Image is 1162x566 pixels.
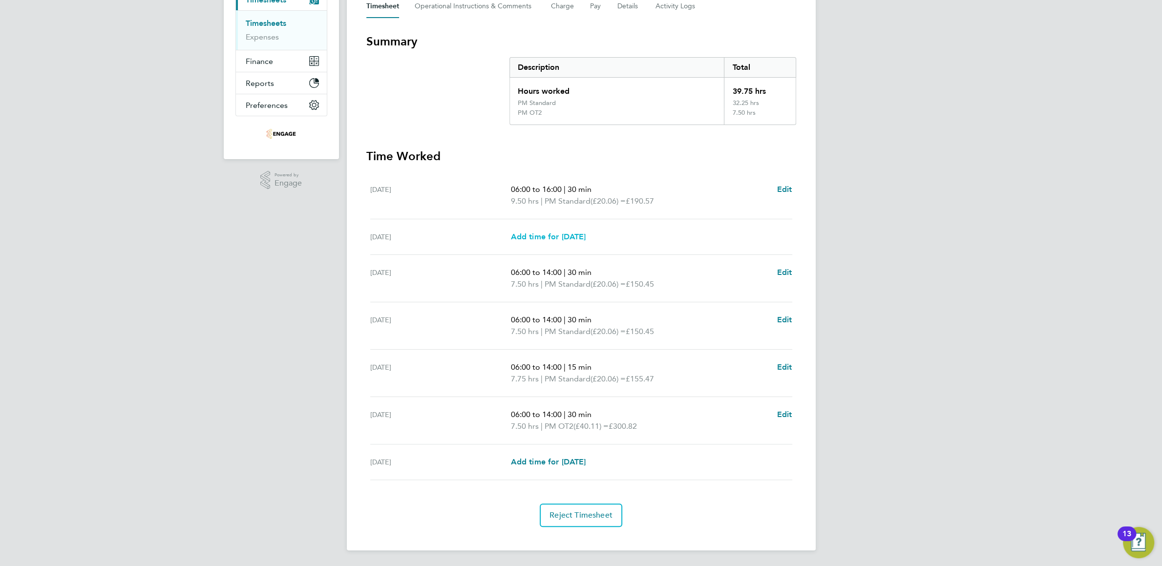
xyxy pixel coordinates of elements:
span: PM Standard [544,195,590,207]
a: Add time for [DATE] [510,456,586,468]
span: (£20.06) = [590,279,625,289]
span: 30 min [567,185,591,194]
span: Add time for [DATE] [510,457,586,466]
button: Reports [236,72,327,94]
span: Preferences [246,101,288,110]
span: Edit [777,315,792,324]
div: [DATE] [370,361,511,385]
span: 06:00 to 14:00 [510,315,561,324]
span: Powered by [275,171,302,179]
span: 30 min [567,410,591,419]
a: Go to home page [235,126,327,142]
span: | [540,279,542,289]
div: Description [510,58,724,77]
span: £150.45 [625,279,654,289]
span: Add time for [DATE] [510,232,586,241]
div: PM OT2 [518,109,542,117]
div: [DATE] [370,314,511,337]
span: Reject Timesheet [549,510,613,520]
div: 7.50 hrs [724,109,795,125]
span: £300.82 [608,421,636,431]
button: Preferences [236,94,327,116]
span: PM Standard [544,373,590,385]
a: Edit [777,184,792,195]
span: 9.50 hrs [510,196,538,206]
span: PM OT2 [544,420,573,432]
span: Engage [275,179,302,188]
span: 06:00 to 14:00 [510,362,561,372]
span: | [563,315,565,324]
span: | [540,421,542,431]
span: £155.47 [625,374,654,383]
a: Edit [777,361,792,373]
button: Finance [236,50,327,72]
div: Summary [509,57,796,125]
span: | [540,327,542,336]
div: Hours worked [510,78,724,99]
span: PM Standard [544,326,590,337]
a: Powered byEngage [260,171,302,189]
span: 7.75 hrs [510,374,538,383]
span: PM Standard [544,278,590,290]
span: | [540,196,542,206]
a: Edit [777,314,792,326]
span: 06:00 to 14:00 [510,410,561,419]
span: Edit [777,185,792,194]
div: 39.75 hrs [724,78,795,99]
button: Open Resource Center, 13 new notifications [1123,527,1154,558]
span: Edit [777,362,792,372]
span: £190.57 [625,196,654,206]
span: 15 min [567,362,591,372]
span: £150.45 [625,327,654,336]
div: [DATE] [370,184,511,207]
span: Edit [777,268,792,277]
div: 32.25 hrs [724,99,795,109]
a: Timesheets [246,19,286,28]
h3: Summary [366,34,796,49]
span: 06:00 to 16:00 [510,185,561,194]
span: (£20.06) = [590,374,625,383]
h3: Time Worked [366,148,796,164]
div: 13 [1122,534,1131,546]
span: 7.50 hrs [510,279,538,289]
span: 7.50 hrs [510,327,538,336]
div: Total [724,58,795,77]
section: Timesheet [366,34,796,527]
span: Finance [246,57,273,66]
span: | [540,374,542,383]
span: (£20.06) = [590,196,625,206]
button: Reject Timesheet [540,503,622,527]
span: | [563,185,565,194]
span: | [563,268,565,277]
span: 06:00 to 14:00 [510,268,561,277]
div: [DATE] [370,456,511,468]
img: seniorsalmon-logo-retina.png [266,126,296,142]
span: 30 min [567,268,591,277]
a: Edit [777,409,792,420]
span: (£20.06) = [590,327,625,336]
div: PM Standard [518,99,556,107]
div: Timesheets [236,10,327,50]
a: Expenses [246,32,279,42]
span: (£40.11) = [573,421,608,431]
a: Add time for [DATE] [510,231,586,243]
span: | [563,362,565,372]
div: [DATE] [370,231,511,243]
span: 30 min [567,315,591,324]
span: | [563,410,565,419]
span: 7.50 hrs [510,421,538,431]
span: Reports [246,79,274,88]
div: [DATE] [370,409,511,432]
a: Edit [777,267,792,278]
span: Edit [777,410,792,419]
div: [DATE] [370,267,511,290]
